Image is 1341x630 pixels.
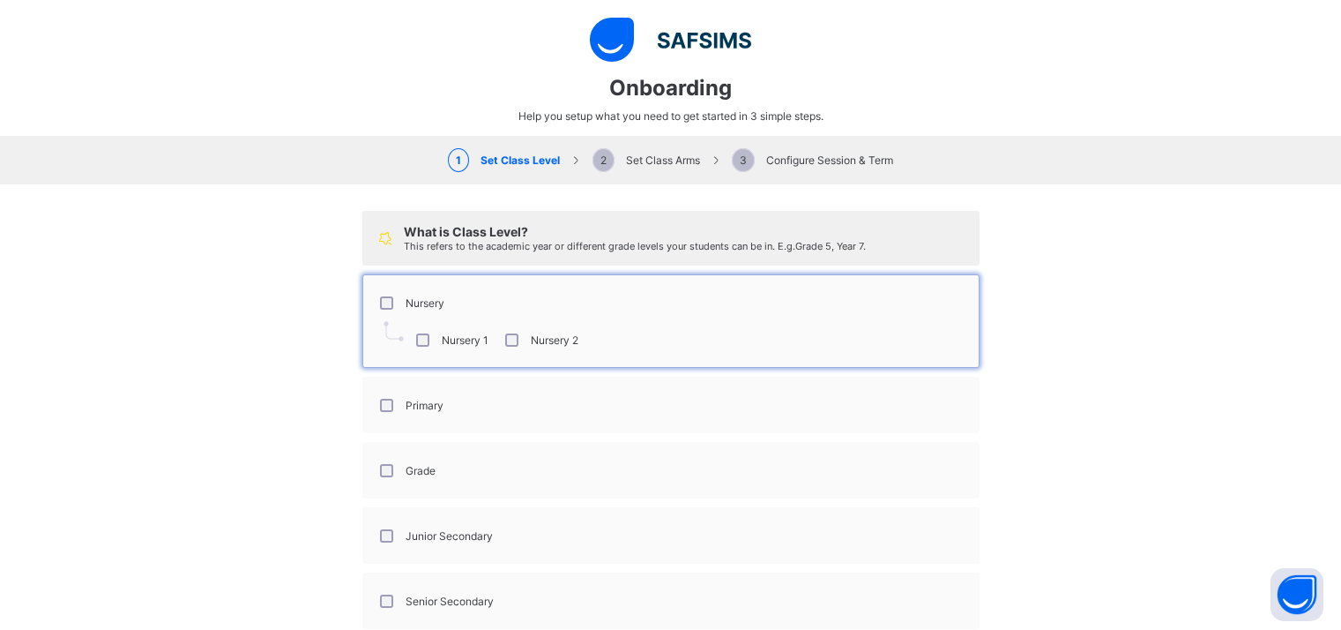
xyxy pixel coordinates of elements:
[406,529,493,543] label: Junior Secondary
[442,334,488,347] label: Nursery 1
[609,75,732,101] span: Onboarding
[518,109,823,123] span: Help you setup what you need to get started in 3 simple steps.
[406,399,443,412] label: Primary
[406,595,494,608] label: Senior Secondary
[531,334,578,347] label: Nursery 2
[406,296,444,310] label: Nursery
[448,148,469,172] span: 1
[448,154,560,167] span: Set Class Level
[1270,568,1323,621] button: Open asap
[404,240,866,252] span: This refers to the academic year or different grade levels your students can be in. E.g. Grade 5,...
[592,148,615,172] span: 2
[404,224,528,239] span: What is Class Level?
[732,154,893,167] span: Configure Session & Term
[590,18,751,62] img: logo
[732,148,755,172] span: 3
[592,154,700,167] span: Set Class Arms
[384,321,404,341] img: pointer.7d5efa4dba55a2dde3e22c45d215a0de.svg
[406,464,436,477] label: Grade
